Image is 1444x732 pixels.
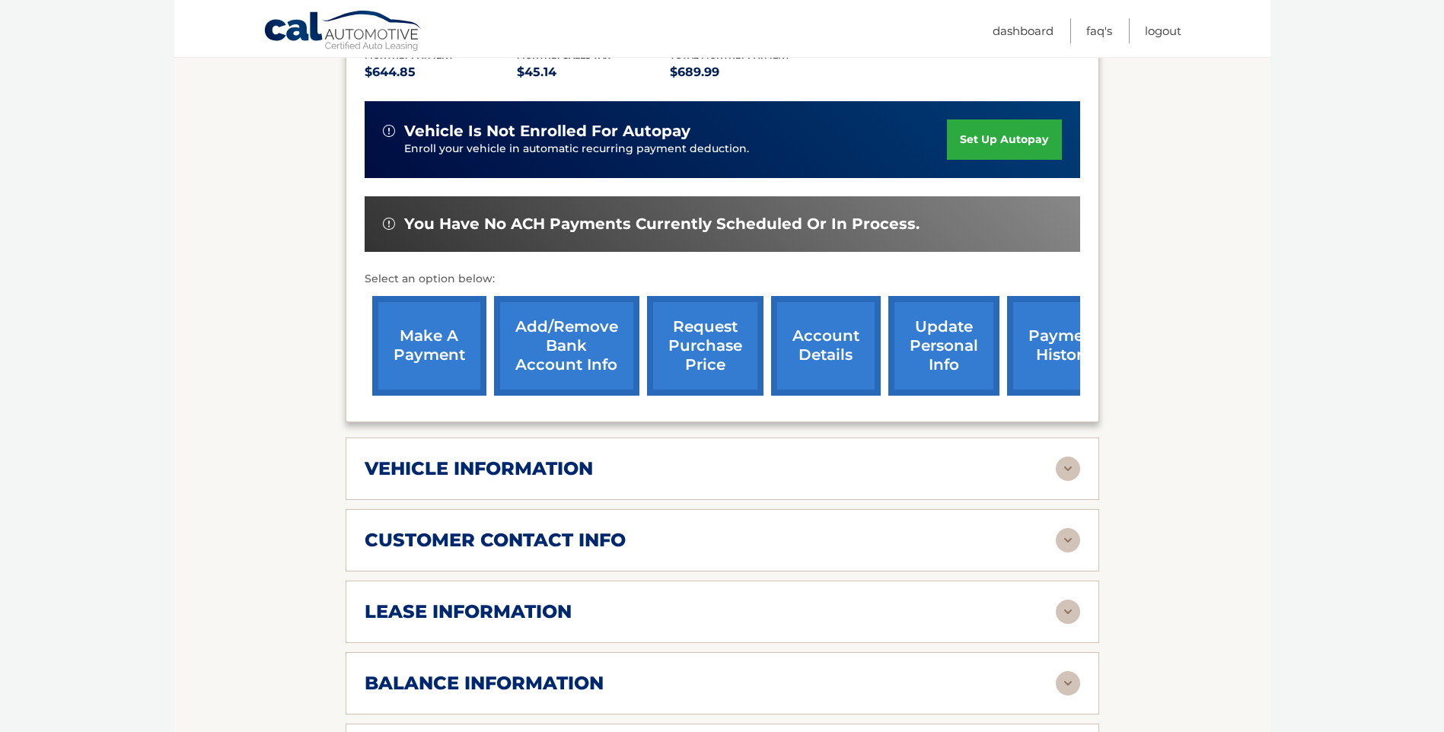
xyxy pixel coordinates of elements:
p: Enroll your vehicle in automatic recurring payment deduction. [404,141,948,158]
span: You have no ACH payments currently scheduled or in process. [404,215,920,234]
p: $689.99 [670,62,823,83]
a: payment history [1007,296,1121,396]
h2: customer contact info [365,529,626,552]
a: set up autopay [947,119,1061,160]
h2: balance information [365,672,604,695]
h2: lease information [365,600,572,623]
a: Add/Remove bank account info [494,296,639,396]
img: alert-white.svg [383,218,395,230]
img: accordion-rest.svg [1056,600,1080,624]
span: vehicle is not enrolled for autopay [404,122,690,141]
a: Cal Automotive [263,10,423,54]
a: make a payment [372,296,486,396]
a: Dashboard [993,18,1054,43]
img: accordion-rest.svg [1056,528,1080,552]
a: account details [771,296,881,396]
img: accordion-rest.svg [1056,671,1080,695]
a: update personal info [888,296,999,396]
p: $644.85 [365,62,518,83]
img: alert-white.svg [383,125,395,137]
a: Logout [1145,18,1181,43]
p: Select an option below: [365,270,1080,288]
img: accordion-rest.svg [1056,457,1080,481]
p: $45.14 [517,62,670,83]
a: request purchase price [647,296,763,396]
a: FAQ's [1086,18,1112,43]
h2: vehicle information [365,457,593,480]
